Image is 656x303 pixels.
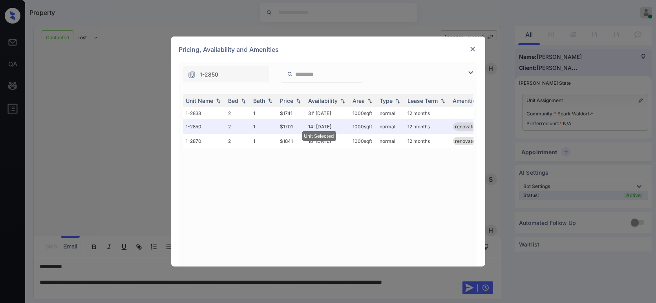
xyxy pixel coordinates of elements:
img: sorting [439,98,447,104]
img: sorting [294,98,302,104]
td: 14' [DATE] [305,119,350,134]
img: sorting [339,98,347,104]
div: Area [353,97,365,104]
div: Unit Name [186,97,214,104]
td: 12 months [405,134,450,148]
td: 1 [250,134,277,148]
td: normal [377,119,405,134]
td: 1000 sqft [350,119,377,134]
span: 1-2850 [200,70,219,79]
td: 1 [250,107,277,119]
td: 2 [225,134,250,148]
img: sorting [366,98,374,104]
td: 2 [225,119,250,134]
td: $1701 [277,119,305,134]
td: 1-2838 [183,107,225,119]
td: 1000 sqft [350,134,377,148]
td: 18' [DATE] [305,134,350,148]
td: 12 months [405,119,450,134]
img: sorting [214,98,222,104]
td: 1-2850 [183,119,225,134]
div: Bath [254,97,265,104]
span: renovated [455,138,478,144]
img: icon-zuma [466,68,475,77]
img: sorting [266,98,274,104]
img: sorting [394,98,402,104]
img: close [469,45,477,53]
div: Price [280,97,294,104]
div: Type [380,97,393,104]
div: Pricing, Availability and Amenities [171,37,485,62]
div: Bed [228,97,239,104]
td: 1-2870 [183,134,225,148]
td: $1841 [277,134,305,148]
td: 1000 sqft [350,107,377,119]
td: 1 [250,119,277,134]
td: 31' [DATE] [305,107,350,119]
img: icon-zuma [188,71,196,78]
div: Availability [309,97,338,104]
td: $1741 [277,107,305,119]
td: normal [377,134,405,148]
td: normal [377,107,405,119]
td: 12 months [405,107,450,119]
span: renovated [455,124,478,130]
img: sorting [239,98,247,104]
div: Amenities [453,97,479,104]
img: icon-zuma [287,71,293,78]
div: Lease Term [408,97,438,104]
td: 2 [225,107,250,119]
